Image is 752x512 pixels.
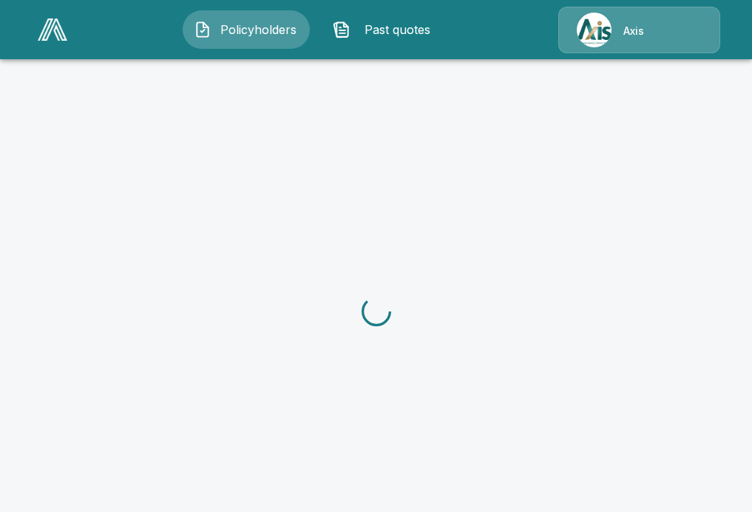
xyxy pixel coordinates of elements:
[322,10,449,49] button: Past quotes IconPast quotes
[183,10,310,49] button: Policyholders IconPolicyholders
[333,21,350,38] img: Past quotes Icon
[217,21,299,38] span: Policyholders
[194,21,211,38] img: Policyholders Icon
[38,18,67,41] img: AA Logo
[356,21,438,38] span: Past quotes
